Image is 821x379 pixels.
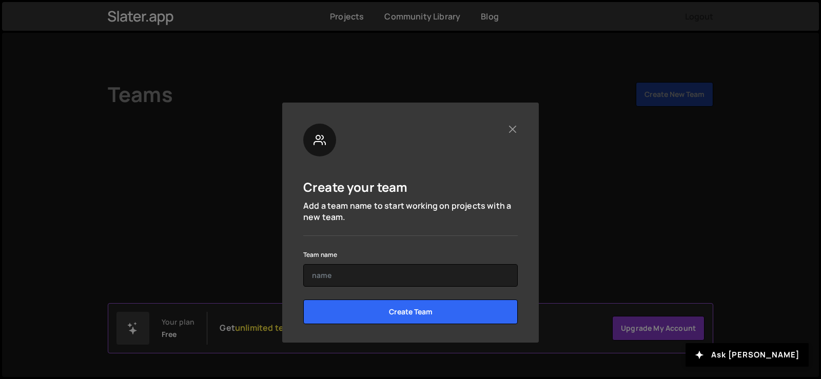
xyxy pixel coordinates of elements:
[303,300,518,324] input: Create Team
[507,124,518,134] button: Close
[303,264,518,287] input: name
[303,179,408,195] h5: Create your team
[303,200,518,223] p: Add a team name to start working on projects with a new team.
[686,343,809,367] button: Ask [PERSON_NAME]
[303,250,337,260] label: Team name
